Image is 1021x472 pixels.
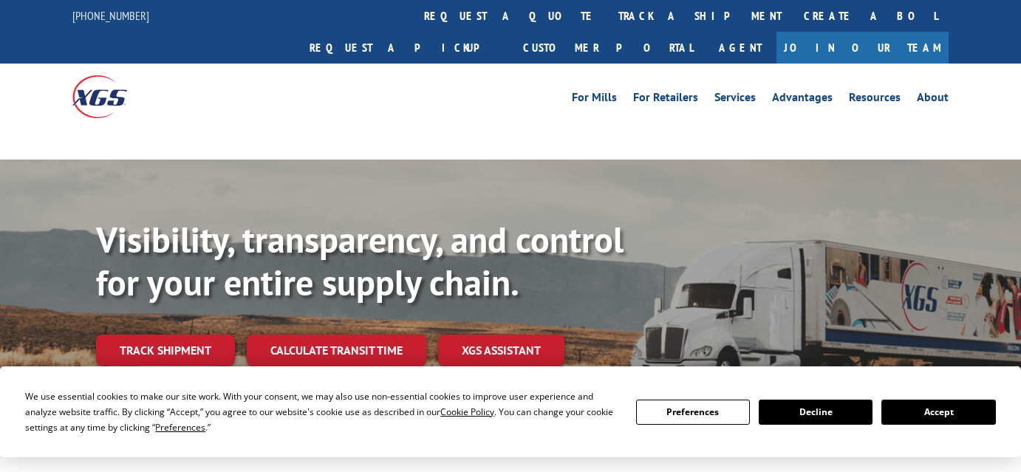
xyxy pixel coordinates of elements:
[714,92,756,108] a: Services
[512,32,704,64] a: Customer Portal
[96,335,235,366] a: Track shipment
[704,32,776,64] a: Agent
[759,400,873,425] button: Decline
[881,400,995,425] button: Accept
[776,32,949,64] a: Join Our Team
[155,421,205,434] span: Preferences
[440,406,494,418] span: Cookie Policy
[772,92,833,108] a: Advantages
[25,389,618,435] div: We use essential cookies to make our site work. With your consent, we may also use non-essential ...
[96,216,624,305] b: Visibility, transparency, and control for your entire supply chain.
[438,335,564,366] a: XGS ASSISTANT
[298,32,512,64] a: Request a pickup
[636,400,750,425] button: Preferences
[917,92,949,108] a: About
[572,92,617,108] a: For Mills
[633,92,698,108] a: For Retailers
[849,92,901,108] a: Resources
[72,8,149,23] a: [PHONE_NUMBER]
[247,335,426,366] a: Calculate transit time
